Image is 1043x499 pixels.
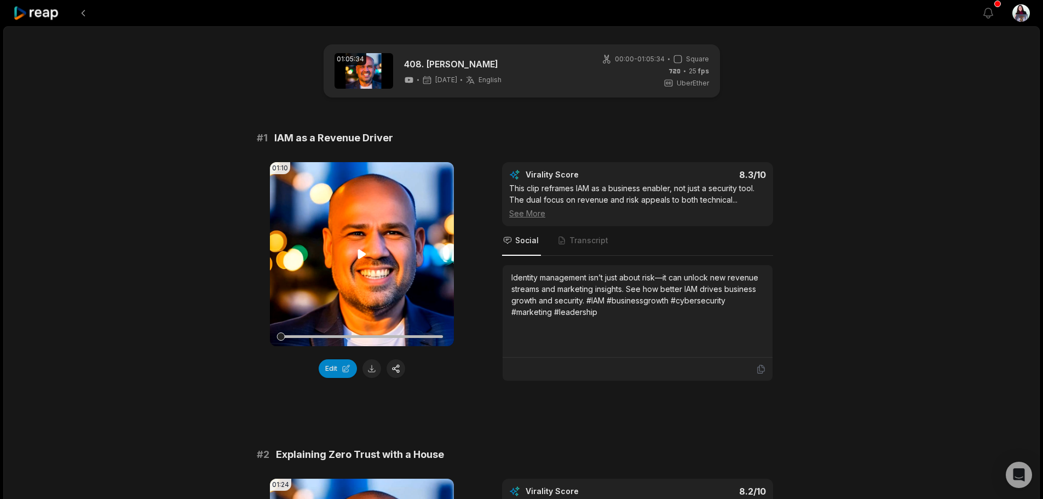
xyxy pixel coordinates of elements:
video: Your browser does not support mp4 format. [270,162,454,346]
span: IAM as a Revenue Driver [274,130,393,146]
span: Transcript [569,235,608,246]
span: # 2 [257,447,269,462]
a: 408. [PERSON_NAME] [404,58,502,71]
div: Virality Score [526,486,643,497]
div: 8.3 /10 [649,169,767,180]
div: Open Intercom Messenger [1006,462,1032,488]
nav: Tabs [502,226,773,256]
span: 25 [689,66,709,76]
span: # 1 [257,130,268,146]
span: [DATE] [435,76,457,84]
div: 8.2 /10 [649,486,767,497]
span: English [479,76,502,84]
div: This clip reframes IAM as a business enabler, not just a security tool. The dual focus on revenue... [509,182,766,219]
div: Identity management isn’t just about risk—it can unlock new revenue streams and marketing insight... [511,272,764,318]
div: Virality Score [526,169,643,180]
div: See More [509,208,766,219]
span: fps [698,67,709,75]
span: 00:00 - 01:05:34 [615,54,665,64]
span: UberEther [677,78,709,88]
span: Explaining Zero Trust with a House [276,447,444,462]
button: Edit [319,359,357,378]
span: Social [515,235,539,246]
span: Square [686,54,709,64]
